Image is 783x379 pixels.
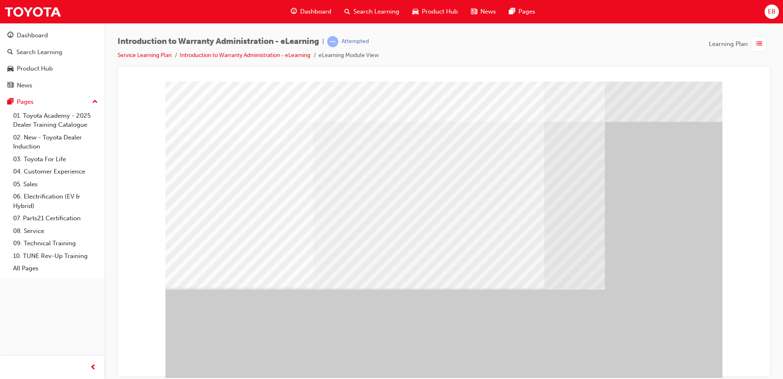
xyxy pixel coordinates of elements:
[353,7,399,16] span: Search Learning
[17,31,48,40] div: Dashboard
[17,81,32,90] div: News
[7,98,14,106] span: pages-icon
[422,7,458,16] span: Product Hub
[319,51,379,60] li: eLearning Module View
[518,7,535,16] span: Pages
[10,225,101,237] a: 08. Service
[10,250,101,263] a: 10. TUNE Rev-Up Training
[7,65,14,73] span: car-icon
[118,52,172,59] a: Service Learning Plan
[10,190,101,212] a: 06. Electrification (EV & Hybrid)
[3,94,101,110] button: Pages
[17,97,34,107] div: Pages
[3,61,101,76] a: Product Hub
[412,7,419,17] span: car-icon
[480,7,496,16] span: News
[90,363,96,373] span: prev-icon
[10,153,101,166] a: 03. Toyota For Life
[180,52,310,59] a: Introduction to Warranty Administration - eLearning
[509,7,515,17] span: pages-icon
[327,36,338,47] span: learningRecordVerb_ATTEMPT-icon
[17,64,53,73] div: Product Hub
[709,36,770,52] button: Learning Plan
[284,3,338,20] a: guage-iconDashboard
[765,5,779,19] button: EB
[92,97,98,107] span: up-icon
[3,26,101,94] button: DashboardSearch LearningProduct HubNews
[10,212,101,225] a: 07. Parts21 Certification
[471,7,477,17] span: news-icon
[7,82,14,89] span: news-icon
[3,28,101,43] a: Dashboard
[7,32,14,39] span: guage-icon
[3,45,101,60] a: Search Learning
[768,7,776,16] span: EB
[4,2,61,21] img: Trak
[7,49,13,56] span: search-icon
[16,48,62,57] div: Search Learning
[322,37,324,46] span: |
[10,178,101,191] a: 05. Sales
[10,110,101,131] a: 01. Toyota Academy - 2025 Dealer Training Catalogue
[342,38,369,46] div: Attempted
[756,39,762,49] span: list-icon
[3,78,101,93] a: News
[291,7,297,17] span: guage-icon
[10,131,101,153] a: 02. New - Toyota Dealer Induction
[344,7,350,17] span: search-icon
[502,3,542,20] a: pages-iconPages
[10,165,101,178] a: 04. Customer Experience
[406,3,464,20] a: car-iconProduct Hub
[10,237,101,250] a: 09. Technical Training
[338,3,406,20] a: search-iconSearch Learning
[41,295,598,336] div: 9. INFO HUB Quick Links
[464,3,502,20] a: news-iconNews
[118,37,319,46] span: Introduction to Warranty Administration - eLearning
[709,39,748,49] span: Learning Plan
[10,262,101,275] a: All Pages
[300,7,331,16] span: Dashboard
